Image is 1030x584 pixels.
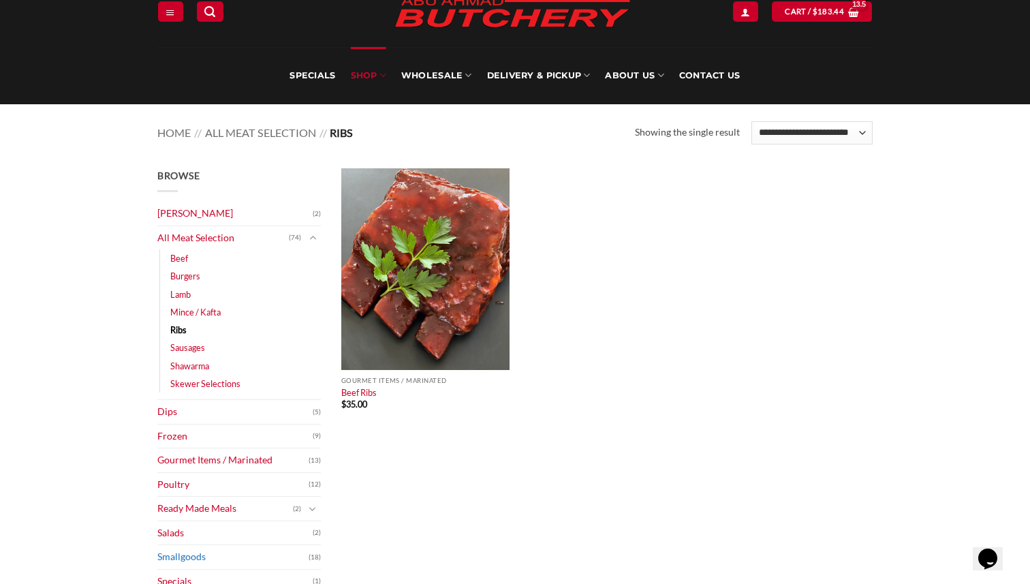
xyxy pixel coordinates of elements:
[305,502,321,517] button: Toggle
[170,303,221,321] a: Mince / Kafta
[330,126,353,139] span: Ribs
[170,249,188,267] a: Beef
[157,202,313,226] a: [PERSON_NAME]
[157,226,289,250] a: All Meat Selection
[785,5,844,18] span: Cart /
[289,228,301,248] span: (74)
[341,387,377,398] a: Beef Ribs
[309,547,321,568] span: (18)
[157,126,191,139] a: Home
[309,450,321,471] span: (13)
[341,377,510,384] p: Gourmet Items / Marinated
[341,399,367,410] bdi: 35.00
[351,47,386,104] a: SHOP
[772,1,871,21] a: View cart
[170,339,205,356] a: Sausages
[751,121,873,144] select: Shop order
[157,473,309,497] a: Poultry
[973,529,1016,570] iframe: chat widget
[305,230,321,245] button: Toggle
[157,400,313,424] a: Dips
[157,545,309,569] a: Smallgoods
[157,497,293,521] a: Ready Made Meals
[170,357,209,375] a: Shawarma
[635,125,740,140] p: Showing the single result
[157,521,313,545] a: Salads
[197,1,223,21] a: Search
[319,126,327,139] span: //
[290,47,335,104] a: Specials
[194,126,202,139] span: //
[157,170,200,181] span: Browse
[313,402,321,422] span: (5)
[170,267,200,285] a: Burgers
[157,448,309,472] a: Gourmet Items / Marinated
[313,204,321,224] span: (2)
[170,321,187,339] a: Ribs
[205,126,316,139] a: All Meat Selection
[813,5,817,18] span: $
[293,499,301,519] span: (2)
[170,286,191,303] a: Lamb
[605,47,664,104] a: About Us
[158,1,183,21] a: Menu
[401,47,472,104] a: Wholesale
[341,399,346,410] span: $
[157,425,313,448] a: Frozen
[309,474,321,495] span: (12)
[487,47,591,104] a: Delivery & Pickup
[170,375,240,393] a: Skewer Selections
[313,426,321,446] span: (9)
[313,523,321,543] span: (2)
[679,47,740,104] a: Contact Us
[341,168,510,370] img: Beef Ribs
[813,7,844,16] bdi: 183.44
[733,1,758,21] a: My account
